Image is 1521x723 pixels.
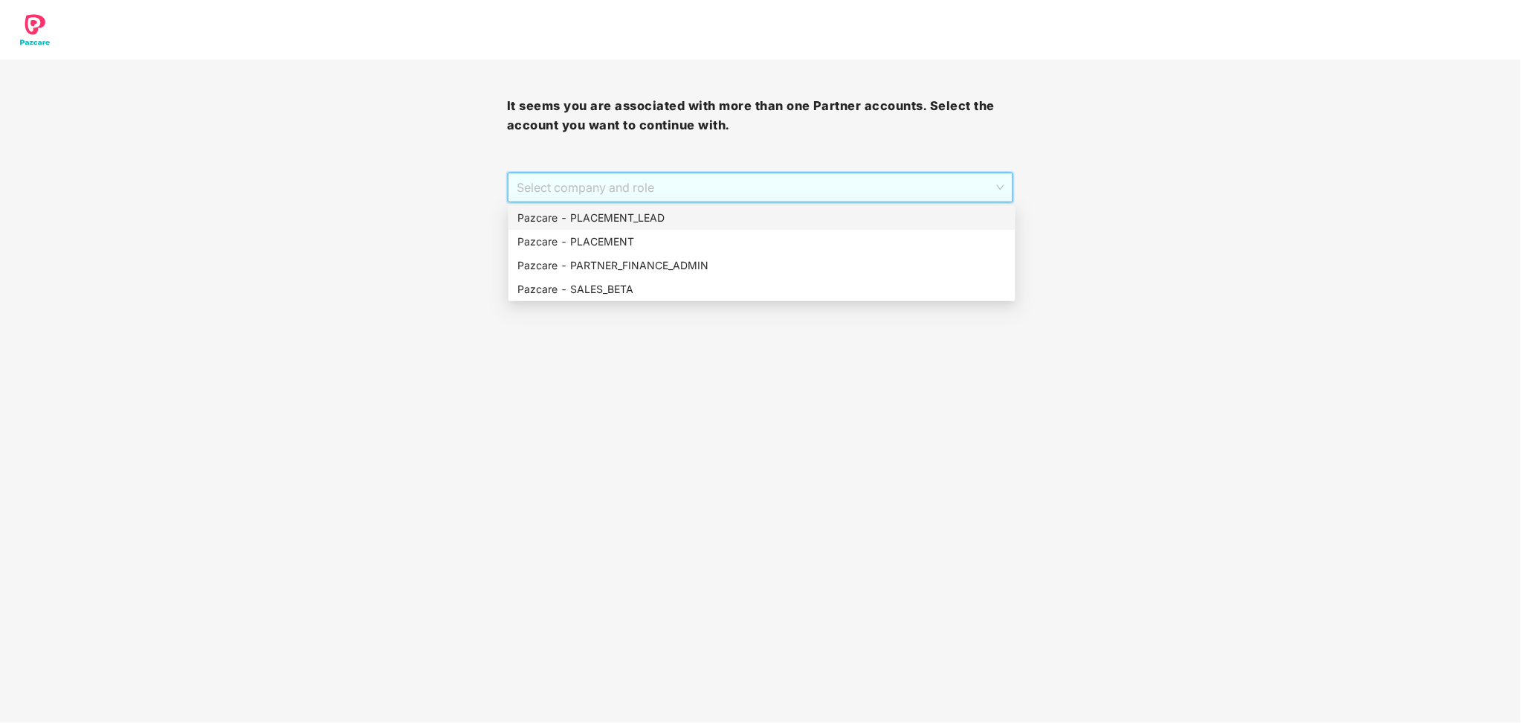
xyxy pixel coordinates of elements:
[508,206,1015,230] div: Pazcare - PLACEMENT_LEAD
[517,281,1007,298] div: Pazcare - SALES_BETA
[508,230,1015,254] div: Pazcare - PLACEMENT
[508,277,1015,301] div: Pazcare - SALES_BETA
[508,254,1015,277] div: Pazcare - PARTNER_FINANCE_ADMIN
[517,257,1007,274] div: Pazcare - PARTNER_FINANCE_ADMIN
[517,210,1007,226] div: Pazcare - PLACEMENT_LEAD
[517,173,1004,202] span: Select company and role
[507,97,1014,135] h3: It seems you are associated with more than one Partner accounts. Select the account you want to c...
[517,234,1007,250] div: Pazcare - PLACEMENT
